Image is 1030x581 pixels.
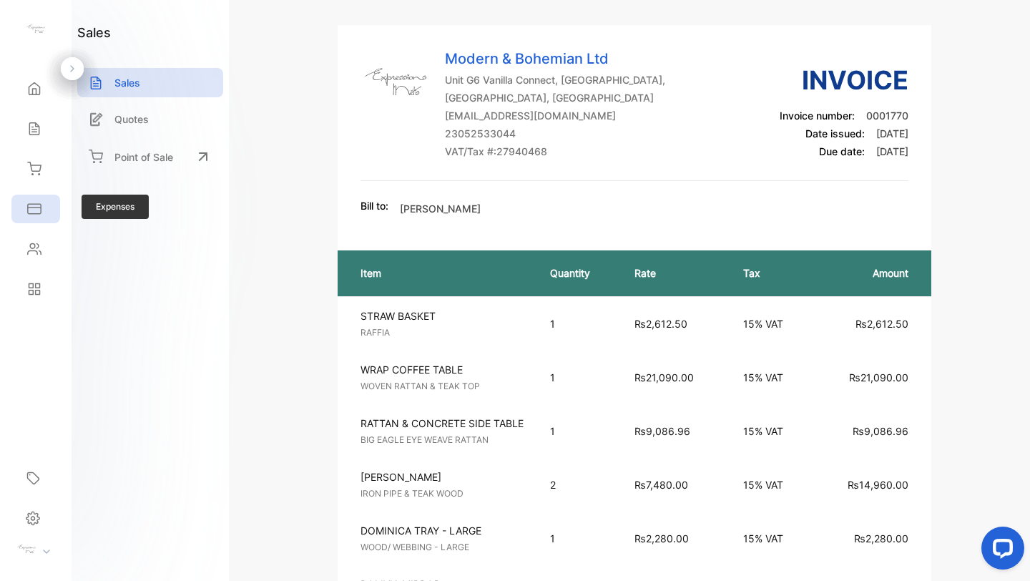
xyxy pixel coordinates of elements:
p: [EMAIL_ADDRESS][DOMAIN_NAME] [445,108,665,123]
p: WRAP COFFEE TABLE [360,362,524,377]
p: 1 [550,370,607,385]
p: Unit G6 Vanilla Connect, [GEOGRAPHIC_DATA], [445,72,665,87]
img: logo [25,19,46,40]
p: Modern & Bohemian Ltd [445,48,665,69]
p: 15% VAT [743,531,800,546]
iframe: LiveChat chat widget [970,521,1030,581]
span: ₨21,090.00 [849,371,908,384]
p: STRAW BASKET [360,308,524,323]
p: VAT/Tax #: 27940468 [445,144,665,159]
p: RAFFIA [360,326,524,339]
p: BIG EAGLE EYE WEAVE RATTAN [360,434,524,446]
p: [PERSON_NAME] [400,201,481,216]
a: Point of Sale [77,141,223,172]
img: Company Logo [360,48,432,119]
span: Invoice number: [780,109,855,122]
span: [DATE] [876,127,908,140]
p: WOOD/ WEBBING - LARGE [360,541,524,554]
p: WOVEN RATTAN & TEAK TOP [360,380,524,393]
p: DOMINICA TRAY - LARGE [360,523,524,538]
span: [DATE] [876,145,908,157]
span: ₨21,090.00 [634,371,694,384]
p: Item [360,265,521,280]
span: ₨7,480.00 [634,479,688,491]
p: 15% VAT [743,424,800,439]
p: Amount [828,265,908,280]
h1: sales [77,23,111,42]
span: ₨2,280.00 [634,532,689,545]
p: 1 [550,531,607,546]
img: profile [16,539,37,560]
span: ₨14,960.00 [848,479,908,491]
span: ₨9,086.96 [853,425,908,437]
p: [GEOGRAPHIC_DATA], [GEOGRAPHIC_DATA] [445,90,665,105]
p: 15% VAT [743,370,800,385]
p: 23052533044 [445,126,665,141]
a: Quotes [77,104,223,134]
p: 1 [550,316,607,331]
p: Quantity [550,265,607,280]
p: Tax [743,265,800,280]
span: ₨9,086.96 [634,425,690,437]
span: ₨2,280.00 [854,532,908,545]
p: Point of Sale [114,150,173,165]
p: Sales [114,75,140,90]
p: 15% VAT [743,477,800,492]
p: IRON PIPE & TEAK WOOD [360,487,524,500]
p: [PERSON_NAME] [360,469,524,484]
p: 1 [550,424,607,439]
p: 15% VAT [743,316,800,331]
a: Sales [77,68,223,97]
p: Bill to: [360,198,388,213]
p: 2 [550,477,607,492]
span: Due date: [819,145,865,157]
h3: Invoice [780,61,908,99]
p: RATTAN & CONCRETE SIDE TABLE [360,416,524,431]
p: Quotes [114,112,149,127]
span: Date issued: [805,127,865,140]
span: Expenses [82,195,149,219]
span: ₨2,612.50 [855,318,908,330]
span: 0001770 [866,109,908,122]
p: Rate [634,265,715,280]
span: ₨2,612.50 [634,318,687,330]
